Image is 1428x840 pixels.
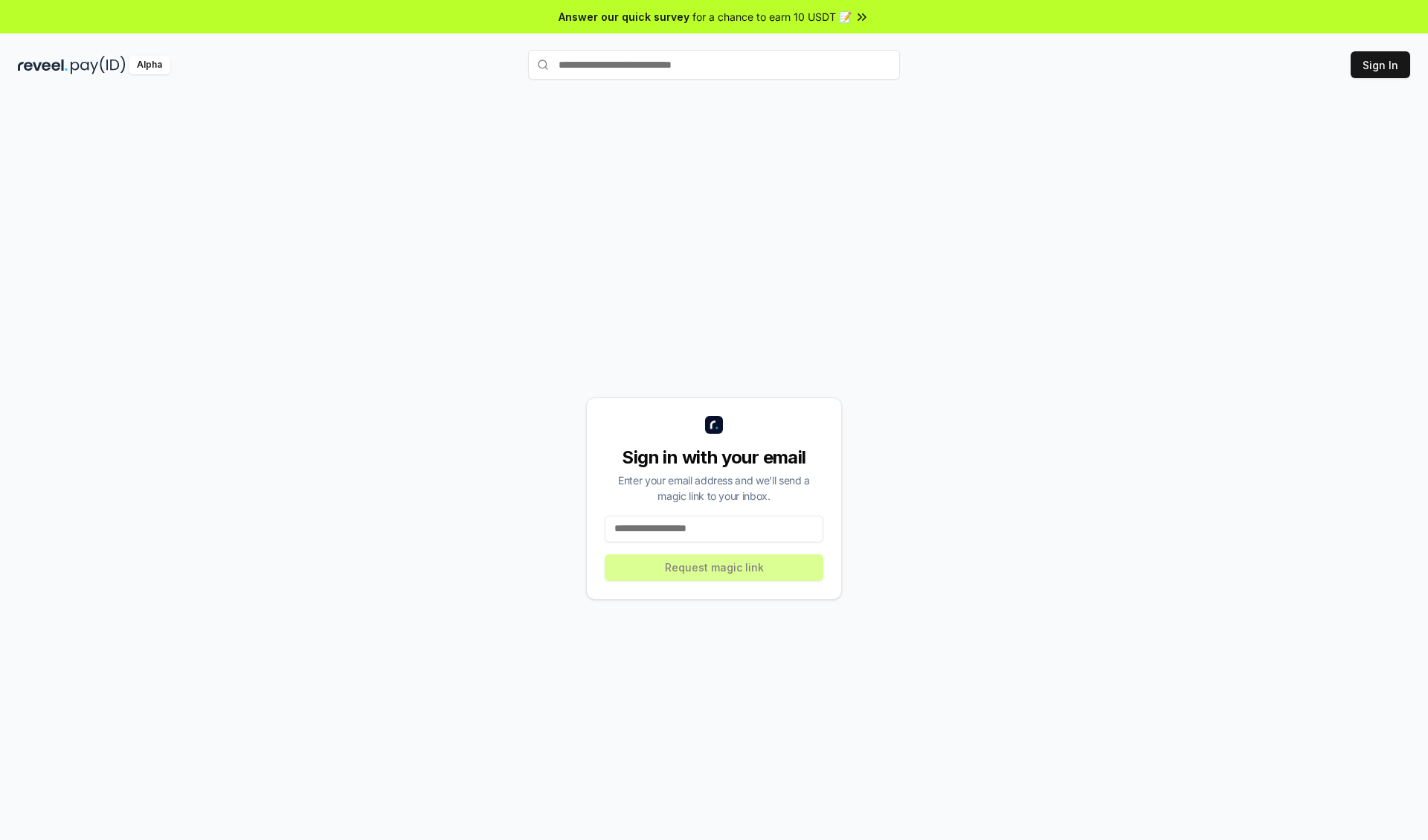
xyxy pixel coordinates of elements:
img: reveel_dark [18,56,68,74]
div: Alpha [129,56,170,74]
span: for a chance to earn 10 USDT 📝 [692,9,852,25]
img: pay_id [71,56,126,74]
div: Enter your email address and we’ll send a magic link to your inbox. [605,472,823,504]
button: Sign In [1351,51,1410,78]
span: Answer our quick survey [559,9,689,25]
div: Sign in with your email [605,446,823,469]
img: logo_small [705,416,723,434]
